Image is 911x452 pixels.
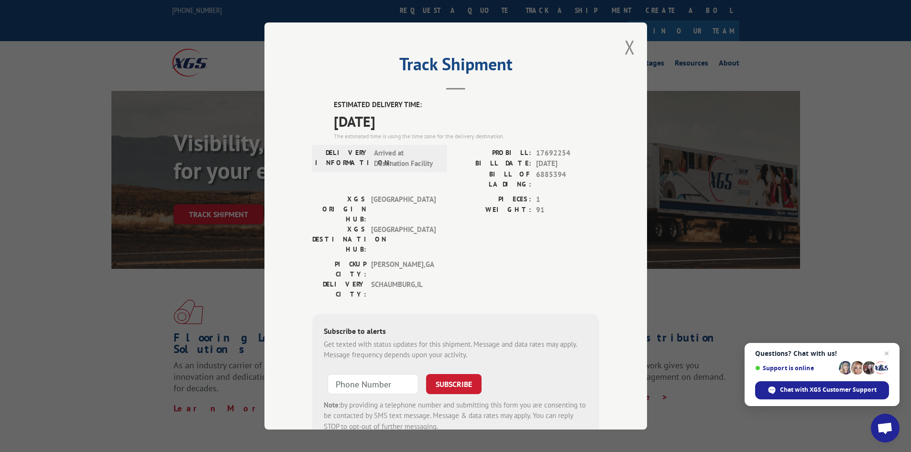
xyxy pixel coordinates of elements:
[334,110,599,132] span: [DATE]
[312,224,366,254] label: XGS DESTINATION HUB:
[371,259,436,279] span: [PERSON_NAME] , GA
[324,339,588,361] div: Get texted with status updates for this shipment. Message and data rates may apply. Message frequ...
[371,194,436,224] span: [GEOGRAPHIC_DATA]
[324,400,588,432] div: by providing a telephone number and submitting this form you are consenting to be contacted by SM...
[780,386,877,394] span: Chat with XGS Customer Support
[334,99,599,110] label: ESTIMATED DELIVERY TIME:
[456,194,531,205] label: PIECES:
[755,364,835,372] span: Support is online
[456,169,531,189] label: BILL OF LADING:
[312,259,366,279] label: PICKUP CITY:
[324,400,340,409] strong: Note:
[312,279,366,299] label: DELIVERY CITY:
[456,205,531,216] label: WEIGHT:
[312,194,366,224] label: XGS ORIGIN HUB:
[315,148,369,169] label: DELIVERY INFORMATION:
[755,350,889,357] span: Questions? Chat with us!
[536,205,599,216] span: 91
[881,348,892,359] span: Close chat
[426,374,482,394] button: SUBSCRIBE
[536,148,599,159] span: 17692254
[328,374,418,394] input: Phone Number
[536,158,599,169] span: [DATE]
[755,381,889,399] div: Chat with XGS Customer Support
[324,325,588,339] div: Subscribe to alerts
[334,132,599,141] div: The estimated time is using the time zone for the delivery destination.
[871,414,900,442] div: Open chat
[371,279,436,299] span: SCHAUMBURG , IL
[536,194,599,205] span: 1
[371,224,436,254] span: [GEOGRAPHIC_DATA]
[456,158,531,169] label: BILL DATE:
[374,148,439,169] span: Arrived at Destination Facility
[625,34,635,60] button: Close modal
[456,148,531,159] label: PROBILL:
[312,57,599,76] h2: Track Shipment
[536,169,599,189] span: 6885394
